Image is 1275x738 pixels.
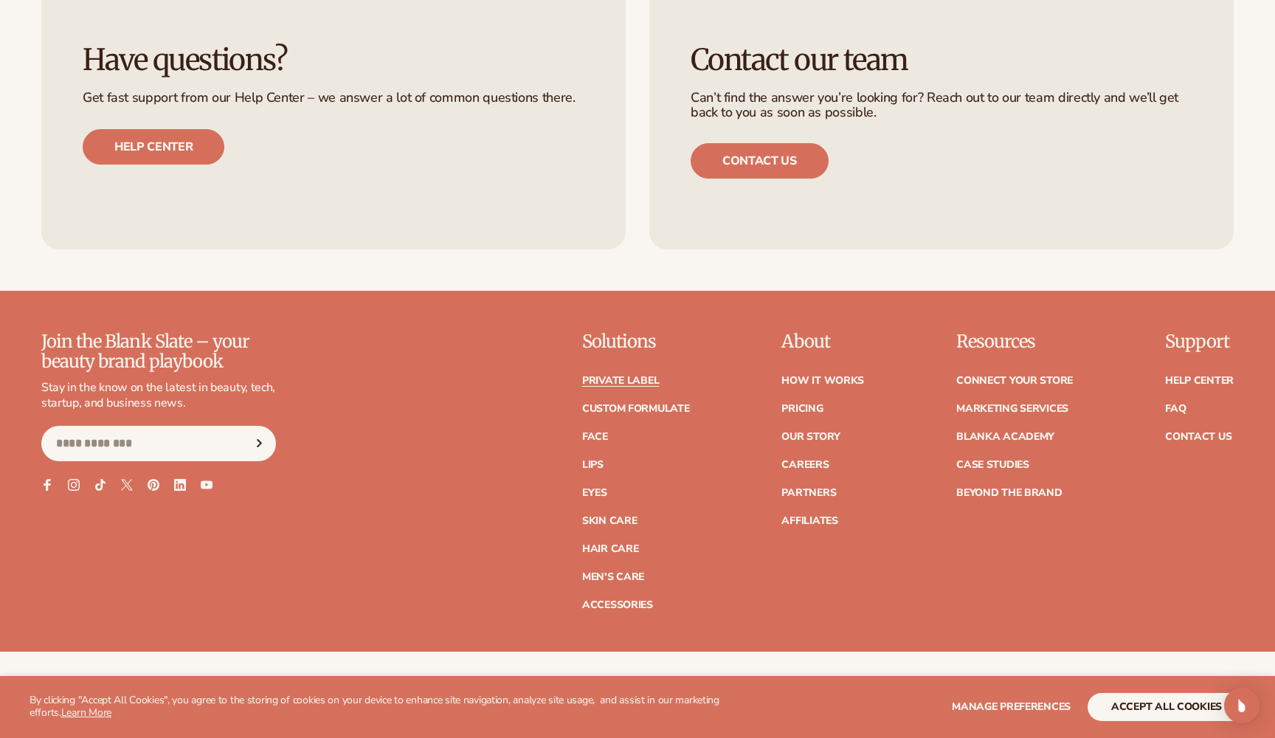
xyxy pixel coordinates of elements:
button: Manage preferences [952,693,1071,721]
a: Learn More [61,706,111,720]
a: Face [582,432,608,442]
p: Get fast support from our Help Center – we answer a lot of common questions there. [83,91,584,106]
div: Open Intercom Messenger [1224,688,1260,723]
p: Support [1165,332,1234,351]
a: Accessories [582,600,653,610]
a: Pricing [781,404,823,414]
h3: Contact our team [691,44,1192,76]
p: Can’t find the answer you’re looking for? Reach out to our team directly and we’ll get back to yo... [691,91,1192,120]
a: Help Center [1165,376,1234,386]
a: Marketing services [956,404,1068,414]
p: Join the Blank Slate – your beauty brand playbook [41,332,276,371]
button: Subscribe [243,426,275,461]
a: FAQ [1165,404,1186,414]
a: Lips [582,460,604,470]
a: Blanka Academy [956,432,1054,442]
p: Stay in the know on the latest in beauty, tech, startup, and business news. [41,380,276,411]
a: Careers [781,460,829,470]
a: Skin Care [582,516,637,526]
a: Hair Care [582,544,638,554]
a: Beyond the brand [956,488,1062,498]
a: Affiliates [781,516,837,526]
p: About [781,332,864,351]
button: accept all cookies [1088,693,1245,721]
p: Resources [956,332,1073,351]
a: Contact us [691,143,829,179]
a: Connect your store [956,376,1073,386]
a: Men's Care [582,572,644,582]
a: How It Works [781,376,864,386]
a: Eyes [582,488,607,498]
h3: Have questions? [83,44,584,76]
a: Our Story [781,432,840,442]
p: By clicking "Accept All Cookies", you agree to the storing of cookies on your device to enhance s... [30,694,757,720]
a: Help center [83,129,224,165]
a: Custom formulate [582,404,690,414]
span: Manage preferences [952,700,1071,714]
a: Contact Us [1165,432,1231,442]
a: Private label [582,376,659,386]
a: Partners [781,488,836,498]
a: Case Studies [956,460,1029,470]
p: Solutions [582,332,690,351]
